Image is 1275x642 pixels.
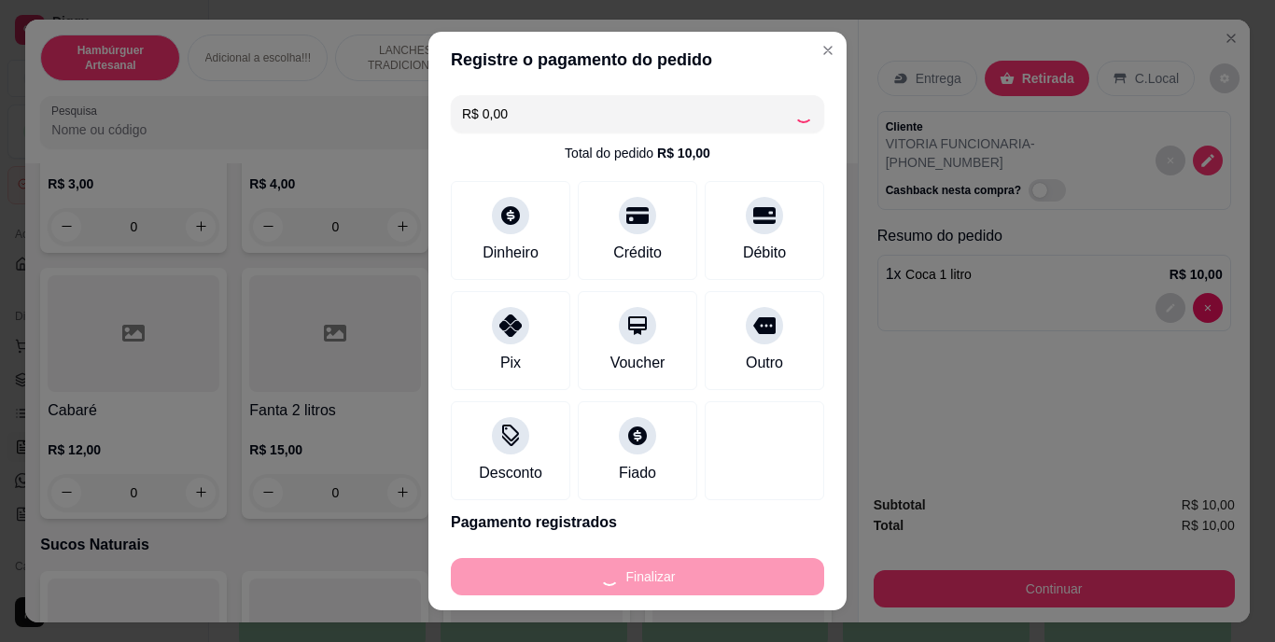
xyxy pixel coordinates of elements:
[500,352,521,374] div: Pix
[451,511,824,534] p: Pagamento registrados
[428,32,847,88] header: Registre o pagamento do pedido
[610,352,666,374] div: Voucher
[479,462,542,484] div: Desconto
[813,35,843,65] button: Close
[794,105,813,123] div: Loading
[619,462,656,484] div: Fiado
[483,242,539,264] div: Dinheiro
[743,242,786,264] div: Débito
[746,352,783,374] div: Outro
[462,95,794,133] input: Ex.: hambúrguer de cordeiro
[657,144,710,162] div: R$ 10,00
[565,144,710,162] div: Total do pedido
[613,242,662,264] div: Crédito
